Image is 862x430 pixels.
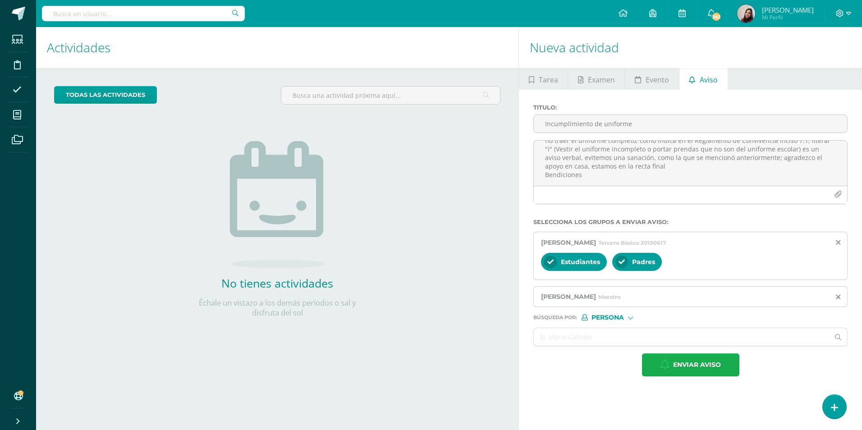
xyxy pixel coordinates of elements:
[187,298,367,318] p: Échale un vistazo a los demás períodos o sal y disfruta del sol
[598,293,621,300] span: Maestro
[534,328,829,346] input: Ej. Mario Galindo
[588,69,615,91] span: Examen
[534,115,847,133] input: Titulo
[582,314,649,320] div: [object Object]
[541,238,596,247] span: [PERSON_NAME]
[598,239,666,246] span: Tercero Básico 20190617
[533,219,848,225] label: Selecciona los grupos a enviar aviso :
[534,141,847,186] textarea: Estimada familia [PERSON_NAME] les deseo bendiciones en cada una de sus actividades, de la manera...
[642,353,739,376] button: Enviar aviso
[625,68,679,90] a: Evento
[711,12,721,22] span: 262
[591,315,624,320] span: Persona
[539,69,558,91] span: Tarea
[530,27,851,68] h1: Nueva actividad
[533,315,577,320] span: Búsqueda por :
[187,275,367,291] h2: No tienes actividades
[737,5,755,23] img: 1fd3dd1cd182faa4a90c6c537c1d09a2.png
[762,5,814,14] span: [PERSON_NAME]
[42,6,245,21] input: Busca un usuario...
[568,68,624,90] a: Examen
[679,68,728,90] a: Aviso
[541,293,596,301] span: [PERSON_NAME]
[646,69,669,91] span: Evento
[762,14,814,21] span: Mi Perfil
[561,258,600,266] span: Estudiantes
[47,27,508,68] h1: Actividades
[632,258,655,266] span: Padres
[281,87,500,104] input: Busca una actividad próxima aquí...
[230,141,325,268] img: no_activities.png
[54,86,157,104] a: todas las Actividades
[519,68,568,90] a: Tarea
[533,104,848,111] label: Titulo :
[673,354,721,376] span: Enviar aviso
[700,69,718,91] span: Aviso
